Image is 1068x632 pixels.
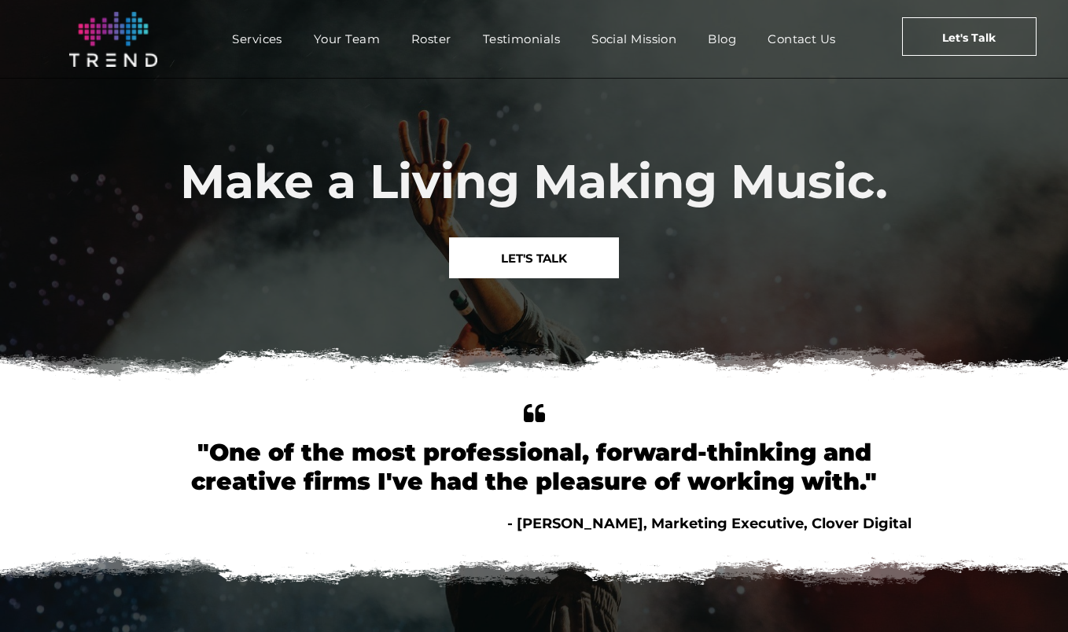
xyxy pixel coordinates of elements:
[942,18,996,57] span: Let's Talk
[501,238,567,278] span: LET'S TALK
[396,28,467,50] a: Roster
[467,28,576,50] a: Testimonials
[180,152,888,210] span: Make a Living Making Music.
[298,28,396,50] a: Your Team
[69,12,157,67] img: logo
[449,237,619,278] a: LET'S TALK
[507,515,911,532] span: - [PERSON_NAME], Marketing Executive, Clover Digital
[576,28,692,50] a: Social Mission
[902,17,1037,56] a: Let's Talk
[752,28,852,50] a: Contact Us
[191,438,877,496] font: "One of the most professional, forward-thinking and creative firms I've had the pleasure of worki...
[692,28,752,50] a: Blog
[216,28,298,50] a: Services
